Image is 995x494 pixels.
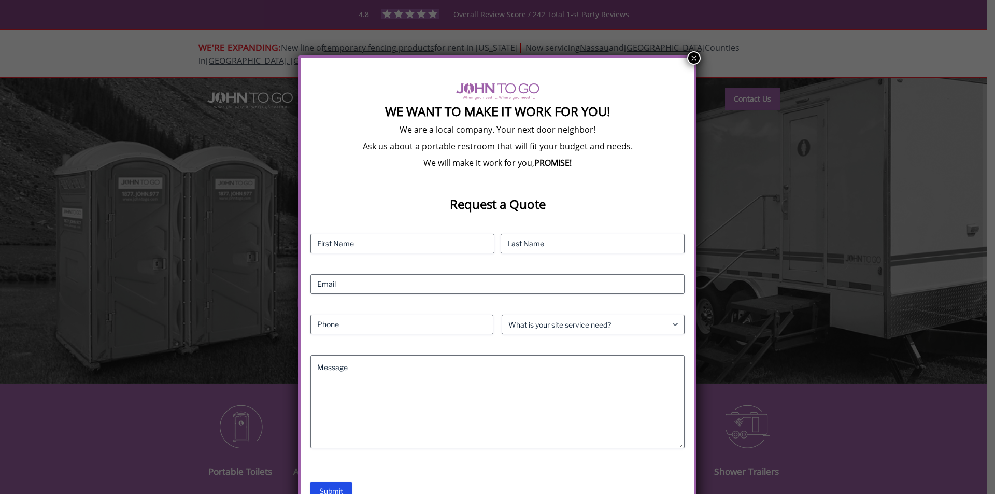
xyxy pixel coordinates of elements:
strong: We Want To Make It Work For You! [385,103,610,120]
input: Last Name [501,234,685,253]
input: First Name [310,234,494,253]
p: We are a local company. Your next door neighbor! [310,124,685,135]
button: Close [687,51,701,65]
p: We will make it work for you, [310,157,685,168]
input: Phone [310,315,493,334]
b: PROMISE! [534,157,572,168]
input: Email [310,274,685,294]
p: Ask us about a portable restroom that will fit your budget and needs. [310,140,685,152]
img: logo of viptogo [456,83,539,100]
strong: Request a Quote [450,195,546,213]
